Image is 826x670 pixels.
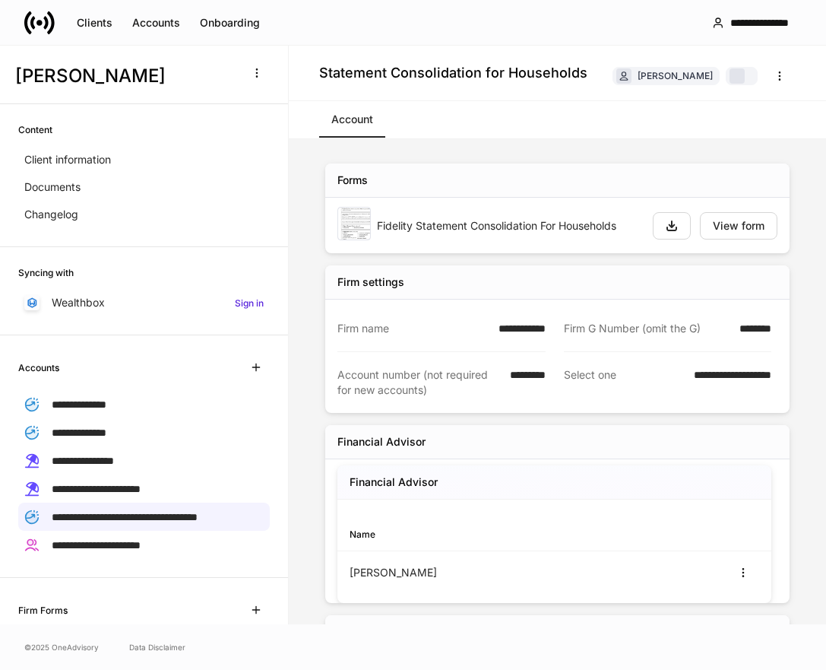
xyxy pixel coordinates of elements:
div: [PERSON_NAME] [638,68,713,83]
div: Firm name [337,321,489,336]
div: Firm settings [337,275,404,290]
div: Fidelity Statement Consolidation For Households [377,218,641,233]
h6: Sign in [235,296,264,310]
h5: Financial Advisor [350,475,438,490]
p: Changelog [24,207,78,222]
h3: [PERSON_NAME] [15,64,235,88]
h6: Firm Forms [18,603,68,618]
h6: Accounts [18,360,59,375]
button: Clients [67,11,122,35]
div: Financial Advisor [337,434,426,449]
a: WealthboxSign in [18,289,270,316]
div: Clients [77,17,112,28]
button: Onboarding [190,11,270,35]
a: Documents [18,173,270,201]
h6: Content [18,122,52,137]
h6: Syncing with [18,265,74,280]
div: Onboarding [200,17,260,28]
div: Account number (not required for new accounts) [337,367,501,398]
a: Client information [18,146,270,173]
p: Documents [24,179,81,195]
button: View form [700,212,777,240]
div: Select one [564,367,685,398]
div: [PERSON_NAME] [350,565,555,580]
p: Client information [24,152,111,167]
div: Accounts [132,17,180,28]
h4: Statement Consolidation for Households [319,64,587,82]
div: Forms [337,173,368,188]
button: Accounts [122,11,190,35]
a: Account [319,101,385,138]
a: Data Disclaimer [129,641,185,653]
span: © 2025 OneAdvisory [24,641,99,653]
a: Changelog [18,201,270,228]
div: Name [350,527,555,541]
div: Firm G Number (omit the G) [564,321,731,336]
div: View form [713,221,764,231]
p: Wealthbox [52,295,105,310]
